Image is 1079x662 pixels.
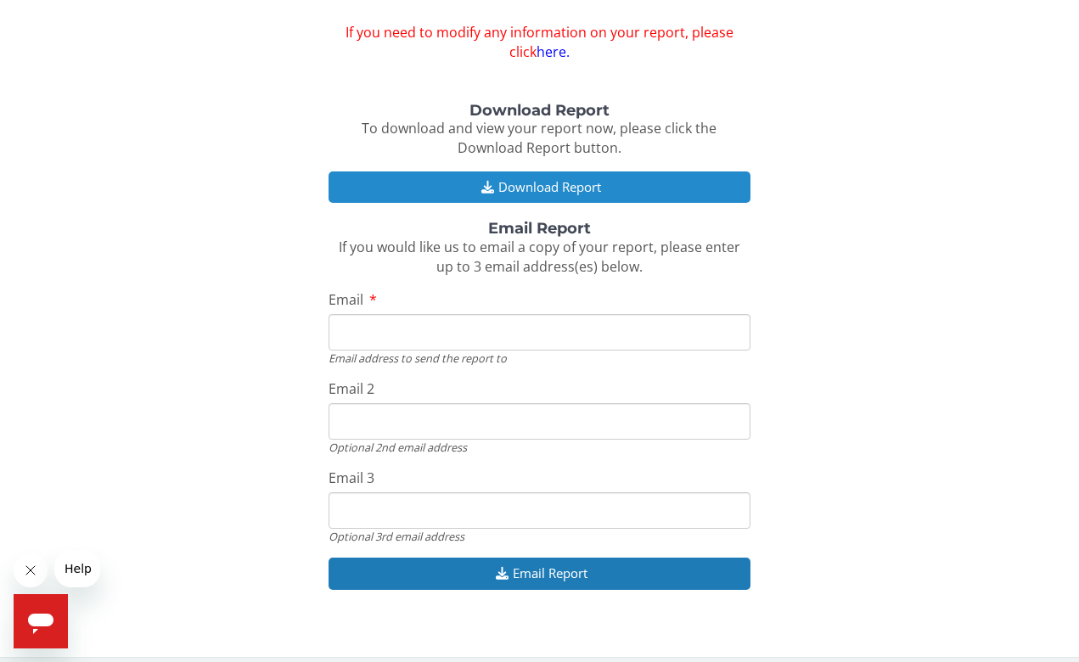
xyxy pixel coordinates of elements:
[329,171,750,203] button: Download Report
[329,529,750,544] div: Optional 3rd email address
[339,238,740,276] span: If you would like us to email a copy of your report, please enter up to 3 email address(es) below.
[362,119,717,157] span: To download and view your report now, please click the Download Report button.
[329,351,750,366] div: Email address to send the report to
[14,553,48,587] iframe: Close message
[54,550,100,587] iframe: Message from company
[14,594,68,648] iframe: Button to launch messaging window
[329,379,374,398] span: Email 2
[329,468,374,487] span: Email 3
[329,440,750,455] div: Optional 2nd email address
[488,219,591,238] strong: Email Report
[537,42,570,61] a: here.
[329,290,363,309] span: Email
[469,101,610,120] strong: Download Report
[329,23,750,62] span: If you need to modify any information on your report, please click
[329,558,750,589] button: Email Report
